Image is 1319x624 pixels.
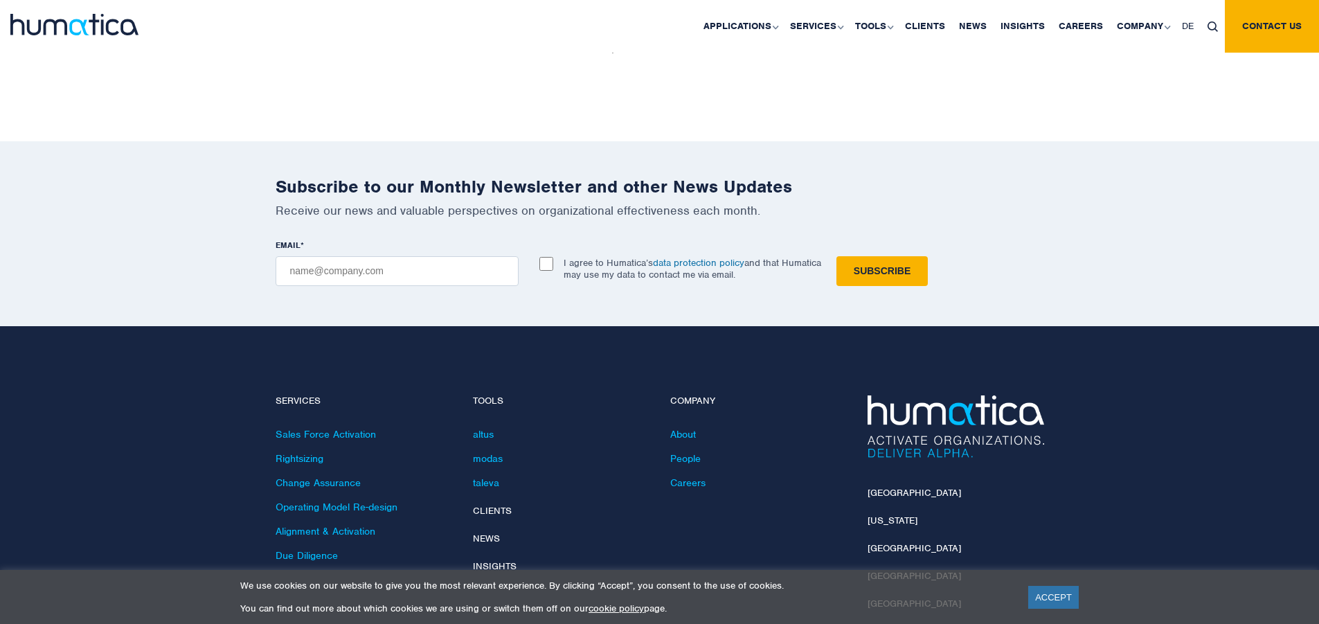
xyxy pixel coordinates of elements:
a: Clients [473,505,512,517]
input: Subscribe [836,256,928,286]
a: Due Diligence [276,549,338,562]
p: Receive our news and valuable perspectives on organizational effectiveness each month. [276,203,1044,218]
img: logo [10,14,138,35]
a: data protection policy [653,257,744,269]
img: search_icon [1208,21,1218,32]
a: Change Assurance [276,476,361,489]
h4: Services [276,395,452,407]
a: Rightsizing [276,452,323,465]
a: cookie policy [589,603,644,614]
a: [US_STATE] [868,515,917,526]
p: We use cookies on our website to give you the most relevant experience. By clicking “Accept”, you... [240,580,1011,591]
a: Sales Force Activation [276,428,376,440]
a: Alignment & Activation [276,525,375,537]
a: People [670,452,701,465]
input: I agree to Humatica’sdata protection policyand that Humatica may use my data to contact me via em... [539,257,553,271]
img: Humatica [868,395,1044,458]
a: About [670,428,696,440]
h2: Subscribe to our Monthly Newsletter and other News Updates [276,176,1044,197]
a: ACCEPT [1028,586,1079,609]
a: altus [473,428,494,440]
a: Operating Model Re-design [276,501,397,513]
a: [GEOGRAPHIC_DATA] [868,542,961,554]
a: taleva [473,476,499,489]
span: EMAIL [276,240,300,251]
input: name@company.com [276,256,519,286]
a: Careers [670,476,706,489]
h4: Tools [473,395,649,407]
p: I agree to Humatica’s and that Humatica may use my data to contact me via email. [564,257,821,280]
a: Insights [473,560,517,572]
p: You can find out more about which cookies we are using or switch them off on our page. [240,603,1011,614]
span: DE [1182,20,1194,32]
a: News [473,533,500,544]
h4: Company [670,395,847,407]
a: [GEOGRAPHIC_DATA] [868,487,961,499]
a: modas [473,452,503,465]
